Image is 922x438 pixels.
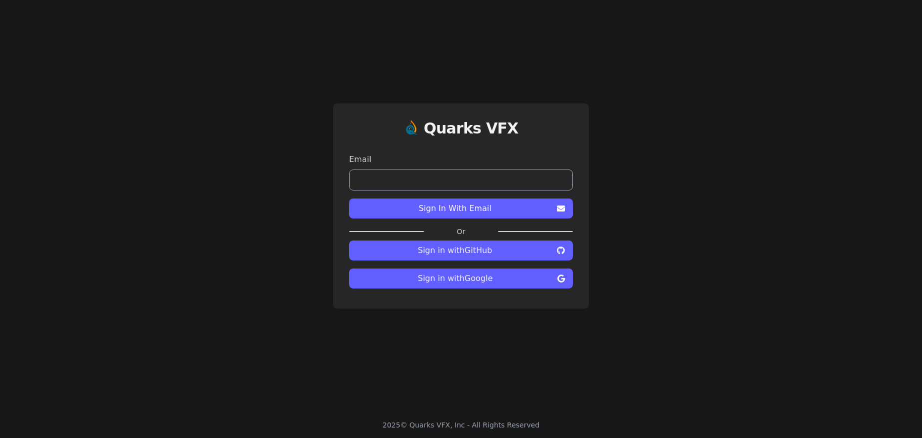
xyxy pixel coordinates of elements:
[357,244,553,256] span: Sign in with GitHub
[424,119,518,137] h1: Quarks VFX
[349,198,573,218] button: Sign In With Email
[357,202,553,214] span: Sign In With Email
[349,268,573,288] button: Sign in withGoogle
[357,272,553,284] span: Sign in with Google
[349,240,573,260] button: Sign in withGitHub
[349,153,573,165] label: Email
[383,420,540,430] div: 2025 © Quarks VFX, Inc - All Rights Reserved
[424,226,498,236] label: Or
[424,119,518,145] a: Quarks VFX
